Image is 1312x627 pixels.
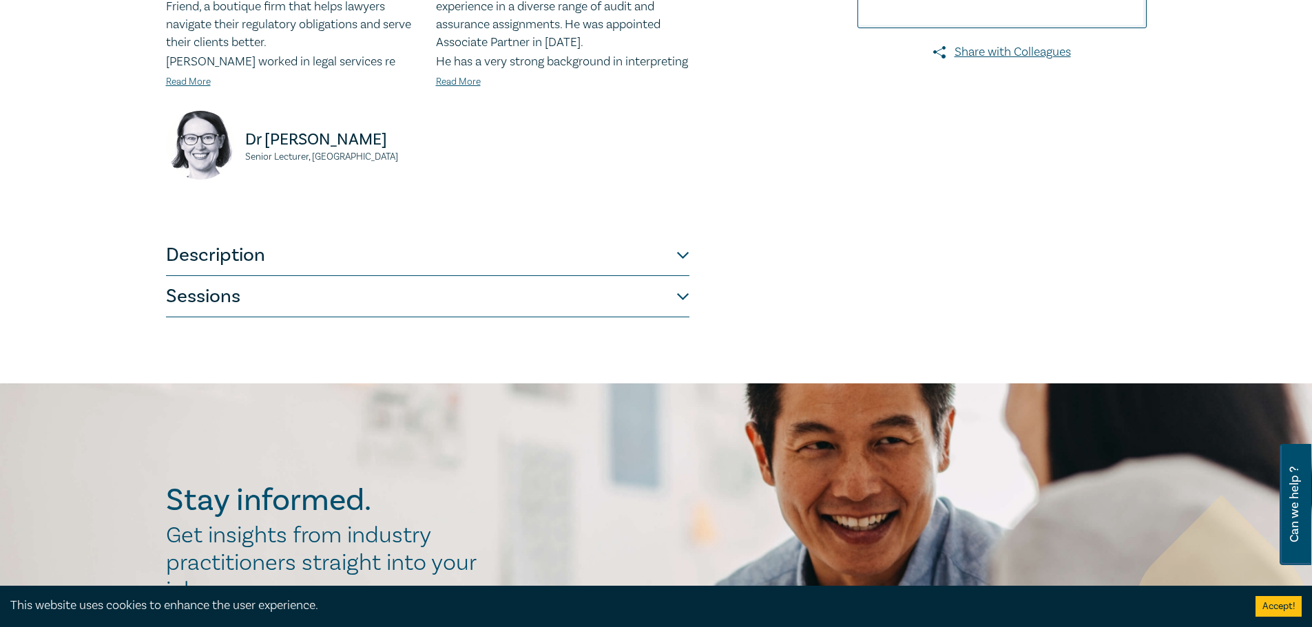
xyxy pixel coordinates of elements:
[166,111,235,180] img: https://s3.ap-southeast-2.amazonaws.com/leo-cussen-store-production-content/Contacts/Dr%20Katie%2...
[166,522,491,604] h2: Get insights from industry practitioners straight into your inbox.
[166,482,491,518] h2: Stay informed.
[166,53,419,71] p: [PERSON_NAME] worked in legal services re
[1256,596,1302,617] button: Accept cookies
[436,76,481,88] a: Read More
[166,235,689,276] button: Description
[857,43,1147,61] a: Share with Colleagues
[10,597,1235,615] div: This website uses cookies to enhance the user experience.
[245,152,419,162] small: Senior Lecturer, [GEOGRAPHIC_DATA]
[166,276,689,317] button: Sessions
[166,76,211,88] a: Read More
[1288,452,1301,557] span: Can we help ?
[436,53,689,71] p: He has a very strong background in interpreting
[245,129,419,151] p: Dr [PERSON_NAME]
